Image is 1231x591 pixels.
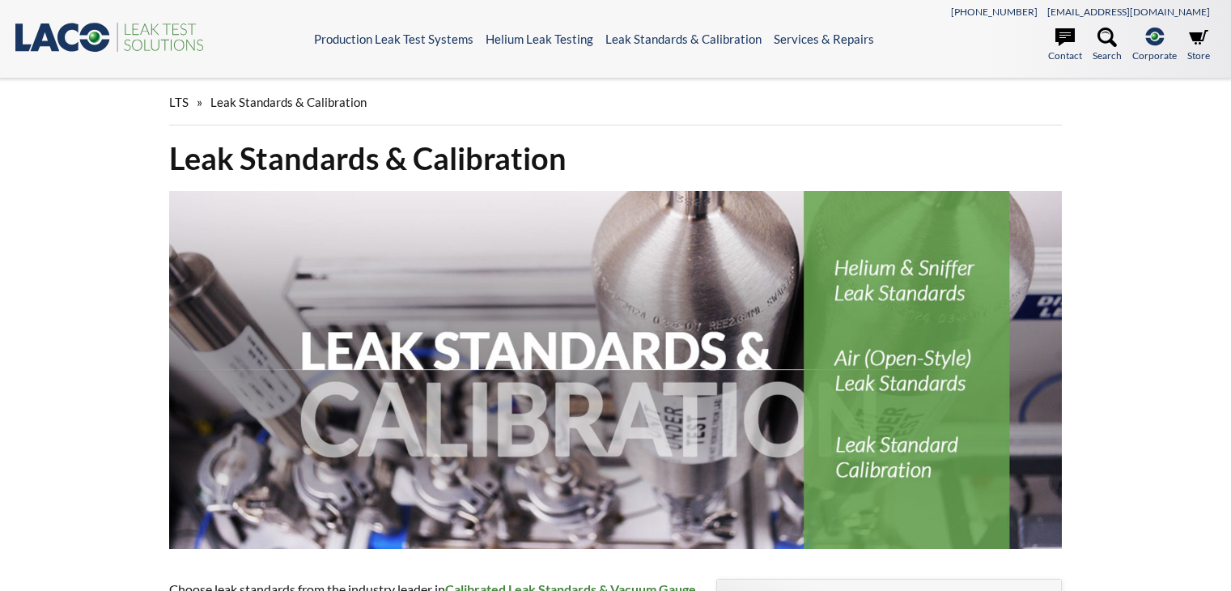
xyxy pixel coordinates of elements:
img: Leak Standards & Calibration header [169,191,1063,549]
a: Helium Leak Testing [486,32,593,46]
h1: Leak Standards & Calibration [169,138,1063,178]
span: Leak Standards & Calibration [210,95,367,109]
a: Leak Standards & Calibration [605,32,762,46]
a: [PHONE_NUMBER] [951,6,1038,18]
a: Services & Repairs [774,32,874,46]
a: Search [1093,28,1122,63]
a: Contact [1048,28,1082,63]
div: » [169,79,1063,125]
a: [EMAIL_ADDRESS][DOMAIN_NAME] [1047,6,1210,18]
span: Corporate [1132,48,1177,63]
a: Store [1187,28,1210,63]
span: LTS [169,95,189,109]
a: Production Leak Test Systems [314,32,473,46]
